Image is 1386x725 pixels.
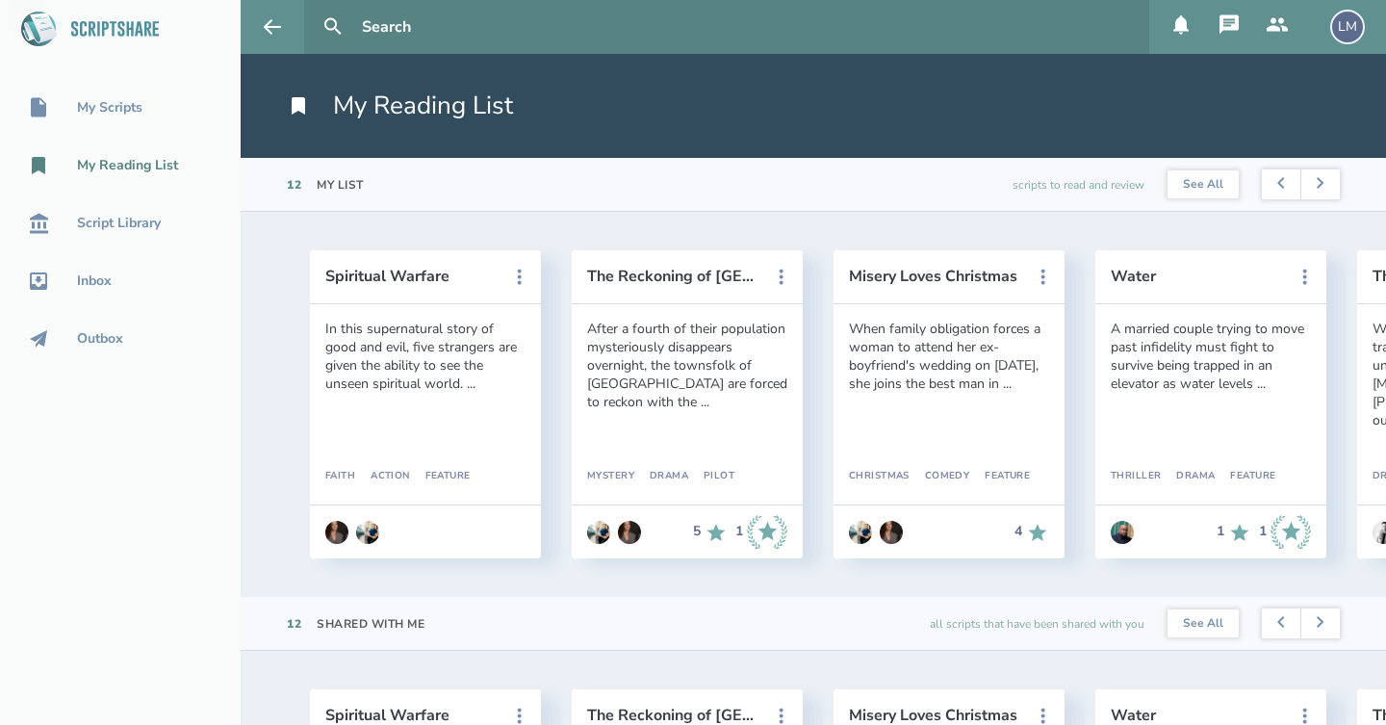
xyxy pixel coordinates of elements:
[735,524,743,539] div: 1
[849,268,1022,285] button: Misery Loves Christmas
[77,158,178,173] div: My Reading List
[587,268,760,285] button: The Reckoning of [GEOGRAPHIC_DATA]
[317,177,364,193] div: My List
[849,471,910,482] div: Christmas
[688,471,734,482] div: Pilot
[634,471,688,482] div: Drama
[287,177,301,193] div: 12
[287,616,301,632] div: 12
[693,524,701,539] div: 5
[325,521,348,544] img: user_1604966854-crop.jpg
[325,471,355,482] div: Faith
[735,515,787,550] div: 1 Industry Recommends
[1013,158,1144,211] div: scripts to read and review
[587,707,760,724] button: The Reckoning of [GEOGRAPHIC_DATA]
[356,521,379,544] img: user_1673573717-crop.jpg
[1330,10,1365,44] div: LM
[287,89,513,123] h1: My Reading List
[1111,511,1134,554] a: Go to Robert Davis's profile
[587,471,634,482] div: Mystery
[317,616,424,632] div: Shared With Me
[355,471,410,482] div: Action
[1111,268,1284,285] button: Water
[910,471,970,482] div: Comedy
[1111,320,1311,393] div: A married couple trying to move past infidelity must fight to survive being trapped in an elevato...
[1168,609,1239,638] button: See All
[1111,471,1161,482] div: Thriller
[693,515,728,550] div: 5 Recommends
[1217,515,1251,550] div: 1 Recommends
[618,521,641,544] img: user_1604966854-crop.jpg
[1215,471,1275,482] div: Feature
[77,273,112,289] div: Inbox
[77,216,161,231] div: Script Library
[410,471,471,482] div: Feature
[969,471,1030,482] div: Feature
[1259,515,1311,550] div: 1 Industry Recommends
[1161,471,1215,482] div: Drama
[325,707,499,724] button: Spiritual Warfare
[1014,524,1022,539] div: 4
[587,320,787,411] div: After a fourth of their population mysteriously disappears overnight, the townsfolk of [GEOGRAPHI...
[1111,521,1134,544] img: user_1711579672-crop.jpg
[325,320,526,393] div: In this supernatural story of good and evil, five strangers are given the ability to see the unse...
[1168,170,1239,199] button: See All
[880,521,903,544] img: user_1604966854-crop.jpg
[587,521,610,544] img: user_1673573717-crop.jpg
[1217,524,1224,539] div: 1
[849,707,1022,724] button: Misery Loves Christmas
[77,331,123,347] div: Outbox
[849,320,1049,393] div: When family obligation forces a woman to attend her ex-boyfriend's wedding on [DATE], she joins t...
[849,521,872,544] img: user_1673573717-crop.jpg
[1111,707,1284,724] button: Water
[930,597,1144,650] div: all scripts that have been shared with you
[77,100,142,116] div: My Scripts
[325,268,499,285] button: Spiritual Warfare
[1259,524,1267,539] div: 1
[1014,521,1049,544] div: 4 Recommends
